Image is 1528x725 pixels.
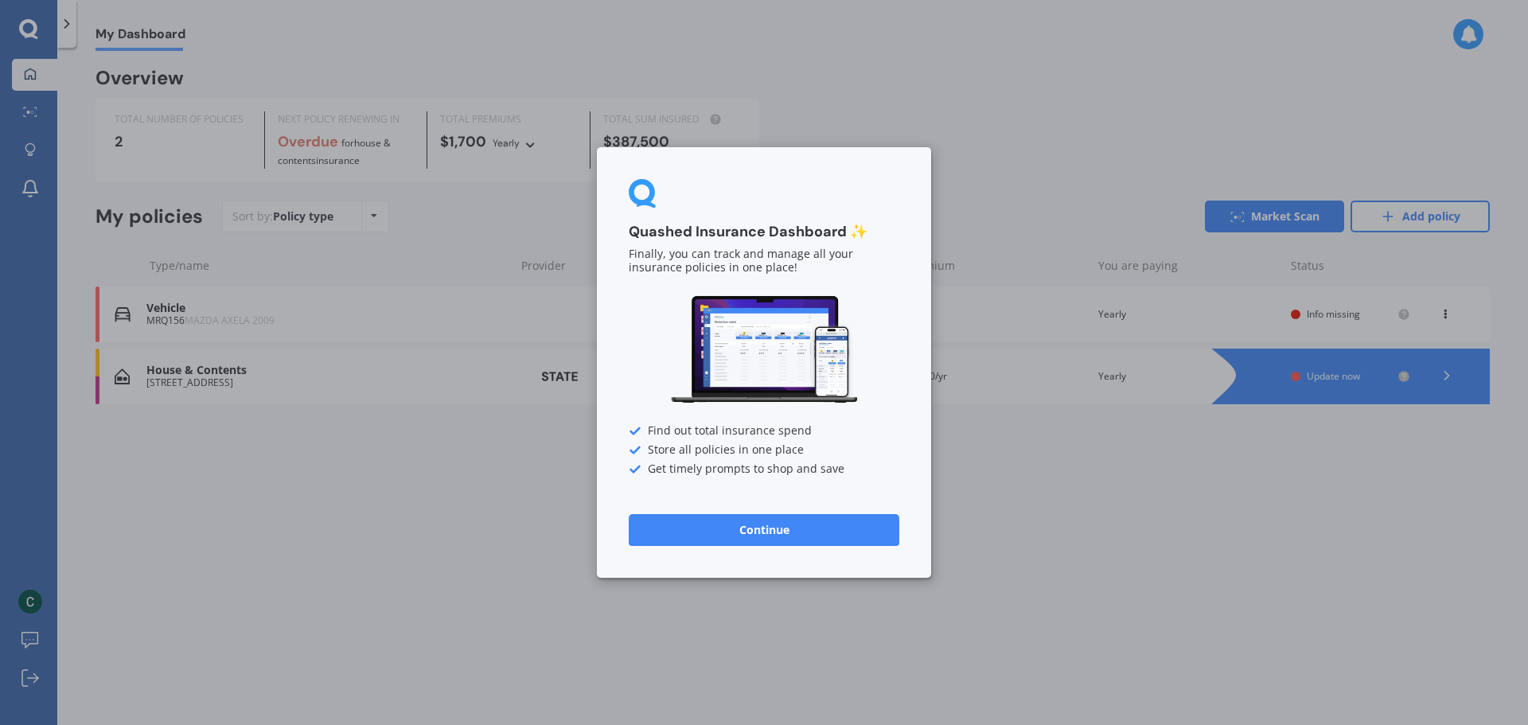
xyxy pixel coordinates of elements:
[629,223,899,241] h3: Quashed Insurance Dashboard ✨
[629,444,899,457] div: Store all policies in one place
[668,294,859,406] img: Dashboard
[629,514,899,546] button: Continue
[629,425,899,438] div: Find out total insurance spend
[629,248,899,275] p: Finally, you can track and manage all your insurance policies in one place!
[629,463,899,476] div: Get timely prompts to shop and save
